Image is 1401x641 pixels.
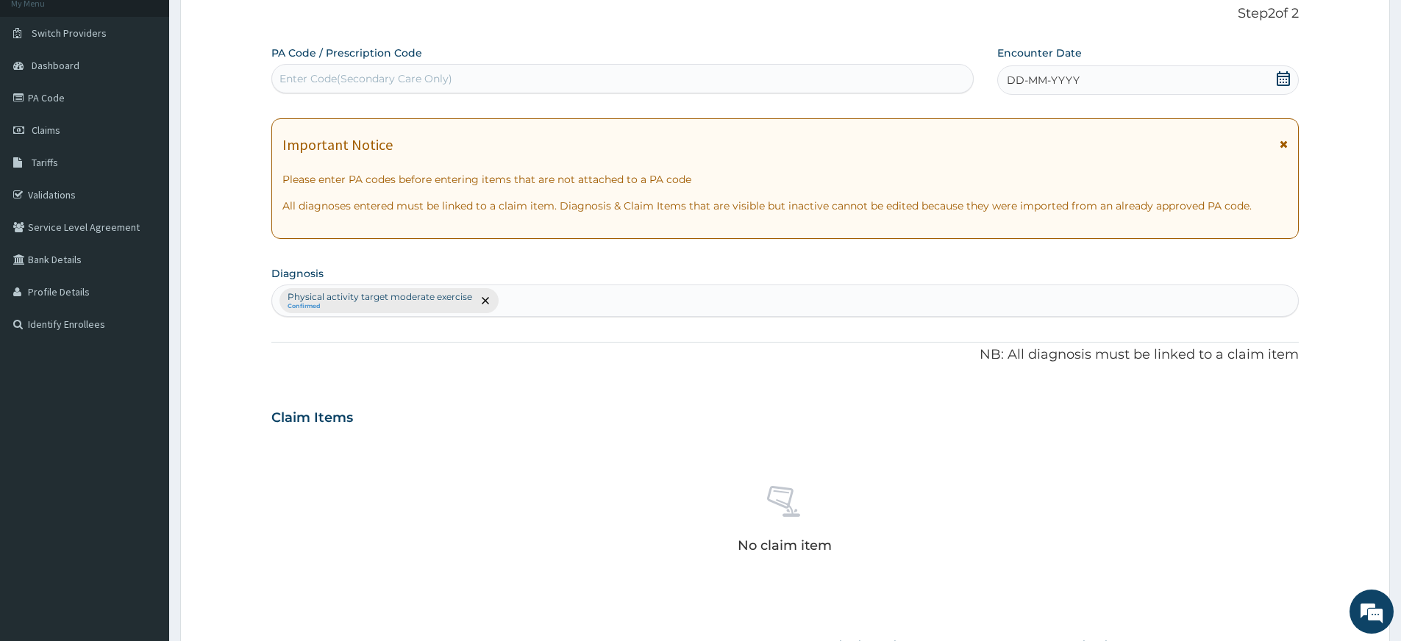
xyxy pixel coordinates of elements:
span: DD-MM-YYYY [1007,73,1080,87]
div: Enter Code(Secondary Care Only) [279,71,452,86]
h1: Important Notice [282,137,393,153]
p: Please enter PA codes before entering items that are not attached to a PA code [282,172,1288,187]
p: No claim item [738,538,832,553]
p: NB: All diagnosis must be linked to a claim item [271,345,1299,365]
span: We're online! [85,185,203,334]
label: Encounter Date [997,46,1082,60]
h3: Claim Items [271,410,353,426]
span: Dashboard [32,59,79,72]
span: Claims [32,123,60,137]
div: Minimize live chat window [241,7,277,43]
textarea: Type your message and hit 'Enter' [7,401,280,453]
span: Switch Providers [32,26,107,40]
img: d_794563401_company_1708531726252_794563401 [27,74,60,110]
p: All diagnoses entered must be linked to a claim item. Diagnosis & Claim Items that are visible bu... [282,198,1288,213]
p: Step 2 of 2 [271,6,1299,22]
div: Chat with us now [76,82,247,101]
span: Tariffs [32,156,58,169]
label: PA Code / Prescription Code [271,46,422,60]
label: Diagnosis [271,266,324,281]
